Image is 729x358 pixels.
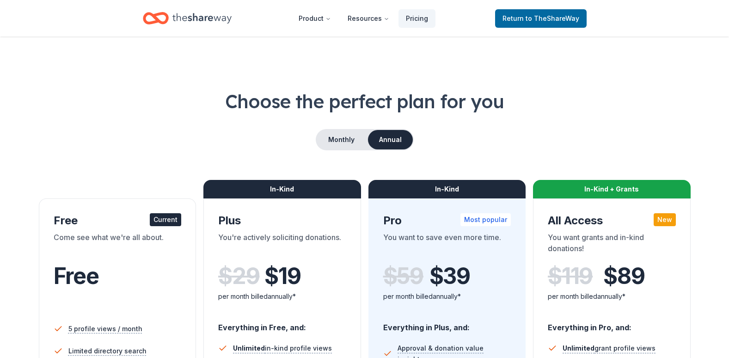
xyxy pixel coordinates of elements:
div: In-Kind + Grants [533,180,691,198]
span: Free [54,262,99,290]
div: You want to save even more time. [383,232,511,258]
span: Return [502,13,579,24]
div: Everything in Plus, and: [383,314,511,333]
div: Most popular [460,213,511,226]
div: Everything in Pro, and: [548,314,676,333]
div: In-Kind [368,180,526,198]
div: New [654,213,676,226]
span: Unlimited [233,344,265,352]
div: Come see what we're all about. [54,232,182,258]
span: Limited directory search [68,346,147,357]
div: Pro [383,213,511,228]
button: Resources [340,9,397,28]
span: $ 19 [264,263,300,289]
span: $ 89 [603,263,644,289]
div: per month billed annually* [383,291,511,302]
div: You're actively soliciting donations. [218,232,346,258]
div: Free [54,213,182,228]
button: Product [291,9,338,28]
span: in-kind profile views [233,344,332,352]
a: Home [143,7,232,29]
nav: Main [291,7,435,29]
div: per month billed annually* [548,291,676,302]
span: Unlimited [563,344,594,352]
div: You want grants and in-kind donations! [548,232,676,258]
a: Pricing [398,9,435,28]
a: Returnto TheShareWay [495,9,587,28]
div: In-Kind [203,180,361,198]
span: 5 profile views / month [68,323,142,334]
div: Plus [218,213,346,228]
div: All Access [548,213,676,228]
div: Everything in Free, and: [218,314,346,333]
div: Current [150,213,181,226]
span: $ 39 [429,263,470,289]
span: grant profile views [563,344,655,352]
button: Monthly [317,130,366,149]
div: per month billed annually* [218,291,346,302]
span: to TheShareWay [526,14,579,22]
h1: Choose the perfect plan for you [37,88,692,114]
button: Annual [368,130,413,149]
